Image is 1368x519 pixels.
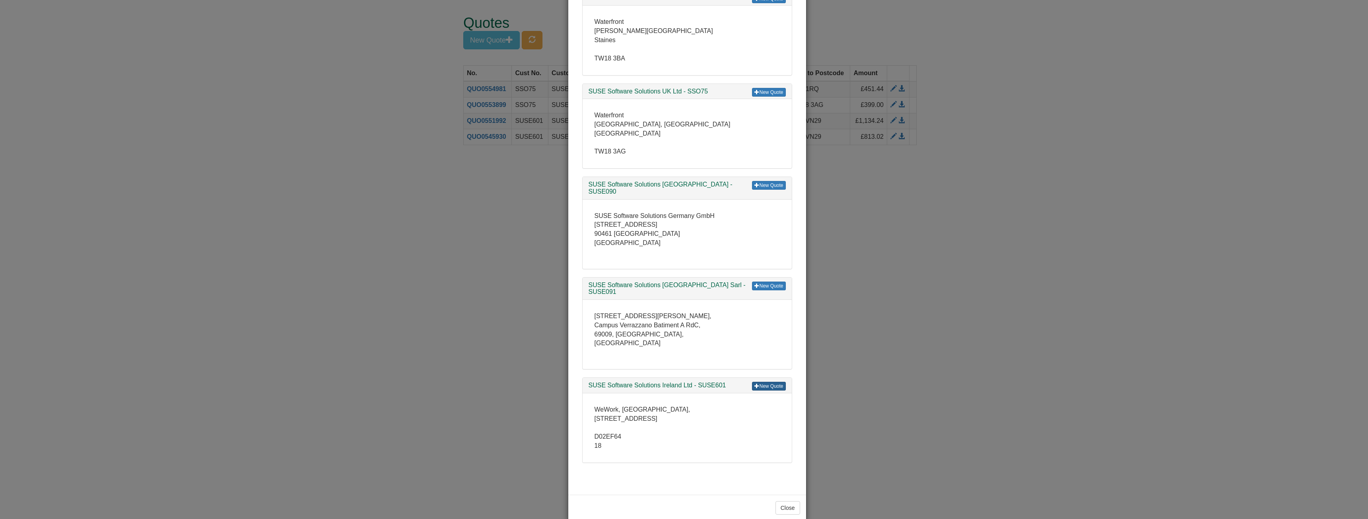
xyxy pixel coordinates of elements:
[589,181,786,195] h3: SUSE Software Solutions [GEOGRAPHIC_DATA] - SUSE090
[595,239,661,246] span: [GEOGRAPHIC_DATA]
[595,433,622,440] span: D02EF64
[595,313,711,319] span: [STREET_ADDRESS][PERSON_NAME],
[595,331,684,338] span: 69009, [GEOGRAPHIC_DATA],
[589,282,786,295] h3: SUSE Software Solutions [GEOGRAPHIC_DATA] Sarl - SUSE091
[595,442,602,449] span: 18
[595,27,713,34] span: [PERSON_NAME][GEOGRAPHIC_DATA]
[595,55,625,62] span: TW18 3BA
[589,88,786,95] h3: SUSE Software Solutions UK Ltd - SSO75
[595,212,715,219] span: SUSE Software Solutions Germany GmbH
[595,415,657,422] span: [STREET_ADDRESS]
[752,282,785,290] a: New Quote
[752,88,785,97] a: New Quote
[589,382,786,389] h3: SUSE Software Solutions Ireland Ltd - SUSE601
[595,230,680,237] span: 90461 [GEOGRAPHIC_DATA]
[752,382,785,391] a: New Quote
[595,221,657,228] span: [STREET_ADDRESS]
[595,121,731,128] span: [GEOGRAPHIC_DATA], [GEOGRAPHIC_DATA]
[595,130,661,137] span: [GEOGRAPHIC_DATA]
[595,322,701,329] span: Campus Verrazzano Batiment A RdC,
[595,406,690,413] span: WeWork, [GEOGRAPHIC_DATA],
[775,501,800,515] button: Close
[595,340,661,346] span: [GEOGRAPHIC_DATA]
[595,148,626,155] span: TW18 3AG
[595,112,624,119] span: Waterfront
[595,18,624,25] span: Waterfront
[595,37,616,43] span: Staines
[752,181,785,190] a: New Quote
